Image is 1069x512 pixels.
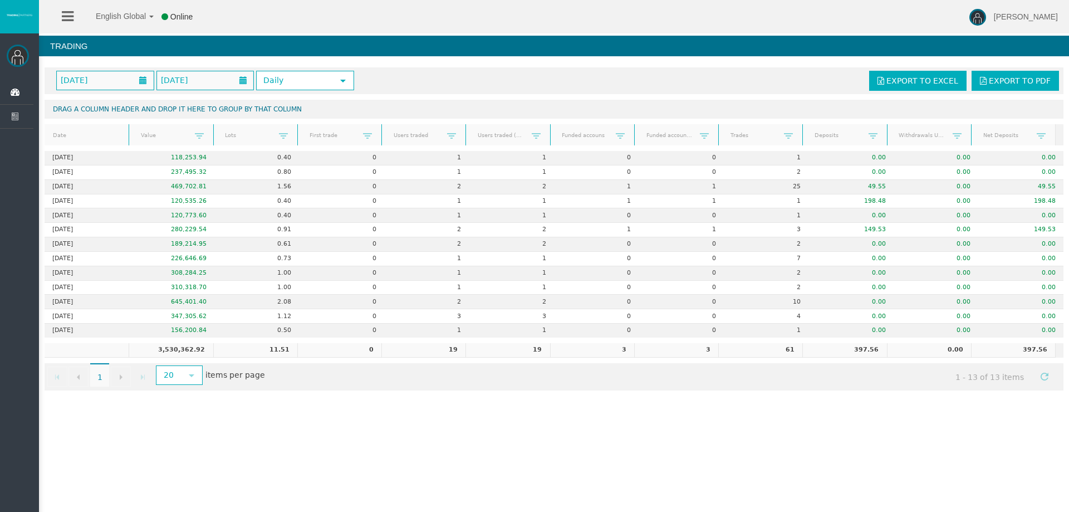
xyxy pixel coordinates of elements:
[214,295,300,309] td: 2.08
[134,128,195,143] a: Value
[300,194,385,209] td: 0
[639,151,724,165] td: 0
[979,252,1064,266] td: 0.00
[130,295,215,309] td: 645,401.40
[809,252,894,266] td: 0.00
[809,223,894,237] td: 149.53
[554,252,639,266] td: 0
[469,281,555,295] td: 1
[469,194,555,209] td: 1
[300,266,385,281] td: 0
[724,295,809,309] td: 10
[384,165,469,180] td: 1
[979,151,1064,165] td: 0.00
[809,324,894,338] td: 0.00
[976,128,1037,143] a: Net Deposits
[894,151,979,165] td: 0.00
[116,373,125,382] span: Go to the next page
[894,165,979,180] td: 0.00
[157,367,181,384] span: 20
[639,237,724,252] td: 0
[724,309,809,324] td: 4
[869,71,967,91] a: Export to Excel
[214,194,300,209] td: 0.40
[300,180,385,194] td: 0
[639,194,724,209] td: 1
[469,252,555,266] td: 1
[130,180,215,194] td: 469,702.81
[724,151,809,165] td: 1
[45,100,1063,119] div: Drag a column header and drop it here to group by that column
[300,281,385,295] td: 0
[300,252,385,266] td: 0
[46,128,128,143] a: Date
[384,151,469,165] td: 1
[130,237,215,252] td: 189,214.95
[634,343,718,358] td: 3
[979,281,1064,295] td: 0.00
[639,324,724,338] td: 0
[81,12,146,21] span: English Global
[384,194,469,209] td: 1
[469,324,555,338] td: 1
[979,309,1064,324] td: 0.00
[979,266,1064,281] td: 0.00
[979,237,1064,252] td: 0.00
[214,180,300,194] td: 1.56
[894,309,979,324] td: 0.00
[809,295,894,309] td: 0.00
[554,223,639,237] td: 1
[214,266,300,281] td: 1.00
[639,180,724,194] td: 1
[465,343,550,358] td: 19
[45,295,130,309] td: [DATE]
[554,180,639,194] td: 1
[45,180,130,194] td: [DATE]
[894,266,979,281] td: 0.00
[639,266,724,281] td: 0
[130,208,215,223] td: 120,773.60
[1035,367,1054,386] a: Refresh
[469,295,555,309] td: 2
[554,237,639,252] td: 0
[214,165,300,180] td: 0.80
[979,324,1064,338] td: 0.00
[302,128,363,143] a: First trade
[214,252,300,266] td: 0.73
[53,373,62,382] span: Go to the first page
[554,295,639,309] td: 0
[894,281,979,295] td: 0.00
[129,343,213,358] td: 3,530,362.92
[972,71,1059,91] a: Export to PDF
[802,343,886,358] td: 397.56
[724,194,809,209] td: 1
[639,165,724,180] td: 0
[57,72,91,88] span: [DATE]
[300,237,385,252] td: 0
[554,165,639,180] td: 0
[130,281,215,295] td: 310,318.70
[45,165,130,180] td: [DATE]
[724,324,809,338] td: 1
[257,72,333,89] span: Daily
[384,223,469,237] td: 2
[469,309,555,324] td: 3
[68,367,89,387] a: Go to the previous page
[153,367,265,385] span: items per page
[724,165,809,180] td: 2
[45,281,130,295] td: [DATE]
[989,76,1051,85] span: Export to PDF
[384,324,469,338] td: 1
[469,266,555,281] td: 1
[214,237,300,252] td: 0.61
[894,252,979,266] td: 0.00
[892,128,953,143] a: Withdrawals USD
[469,223,555,237] td: 2
[1040,372,1049,381] span: Refresh
[809,266,894,281] td: 0.00
[809,309,894,324] td: 0.00
[471,128,532,143] a: Users traded (email)
[809,180,894,194] td: 49.55
[969,9,986,26] img: user-image
[979,180,1064,194] td: 49.55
